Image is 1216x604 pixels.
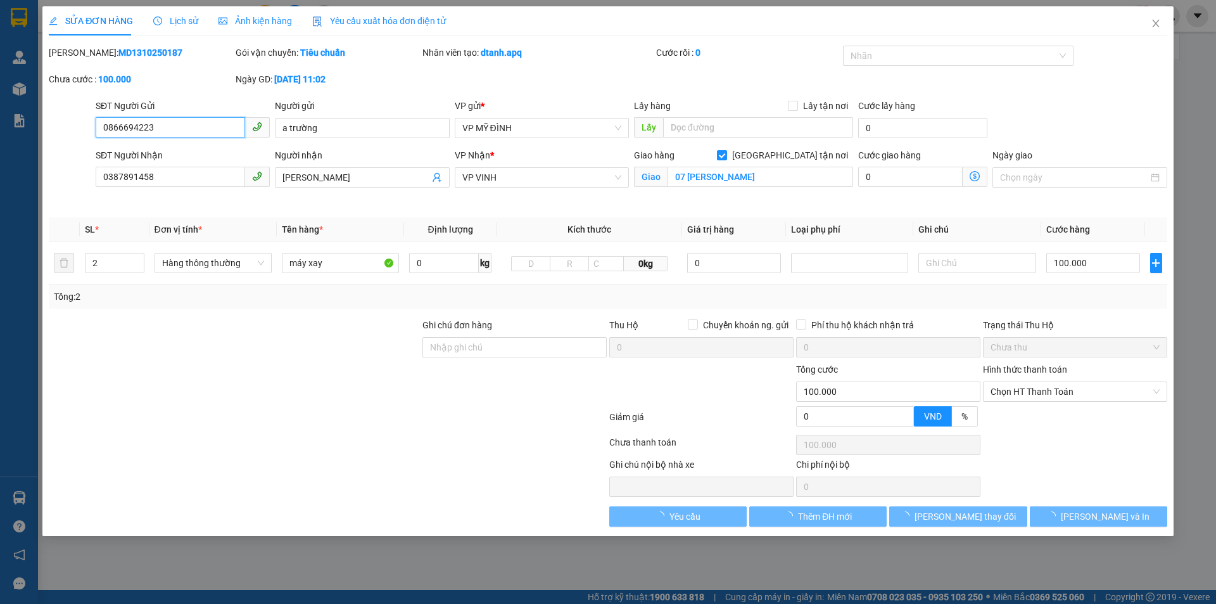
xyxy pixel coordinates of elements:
[915,510,1016,524] span: [PERSON_NAME] thay đổi
[312,16,322,27] img: icon
[634,117,663,138] span: Lấy
[1138,6,1174,42] button: Close
[656,46,840,60] div: Cước rồi :
[687,224,734,235] span: Giá trị hàng
[422,46,654,60] div: Nhân viên tạo:
[918,253,1035,273] input: Ghi Chú
[275,99,449,113] div: Người gửi
[1151,258,1162,268] span: plus
[252,122,262,132] span: phone
[282,253,399,273] input: VD: Bàn, Ghế
[806,318,919,332] span: Phí thu hộ khách nhận trả
[663,117,853,138] input: Dọc đường
[786,217,913,242] th: Loại phụ phí
[49,16,133,26] span: SỬA ĐƠN HÀNG
[96,99,270,113] div: SĐT Người Gửi
[1151,18,1161,29] span: close
[462,119,621,138] span: VP MỸ ĐÌNH
[608,435,795,458] div: Chưa thanh toán
[796,364,838,375] span: Tổng cước
[282,224,323,235] span: Tên hàng
[54,290,469,304] div: Tổng: 2
[218,16,292,26] span: Ảnh kiện hàng
[669,510,700,524] span: Yêu cầu
[889,506,1027,527] button: [PERSON_NAME] thay đổi
[462,168,621,187] span: VP VINH
[274,74,326,84] b: [DATE] 11:02
[252,171,262,181] span: phone
[588,256,624,271] input: C
[609,506,747,527] button: Yêu cầu
[698,318,794,332] span: Chuyển khoản ng. gửi
[798,99,853,113] span: Lấy tận nơi
[49,72,233,86] div: Chưa cước :
[155,224,202,235] span: Đơn vị tính
[749,506,887,527] button: Thêm ĐH mới
[511,256,550,271] input: D
[1000,170,1148,184] input: Ngày giao
[991,382,1160,401] span: Chọn HT Thanh Toán
[784,511,798,520] span: loading
[1150,253,1162,273] button: plus
[153,16,162,25] span: clock-circle
[1061,510,1149,524] span: [PERSON_NAME] và In
[992,150,1032,160] label: Ngày giao
[98,74,131,84] b: 100.000
[1046,224,1090,235] span: Cước hàng
[983,364,1067,375] label: Hình thức thanh toán
[432,172,442,183] span: user-add
[913,217,1041,242] th: Ghi chú
[427,224,472,235] span: Định lượng
[49,16,58,25] span: edit
[961,411,968,421] span: %
[422,320,492,330] label: Ghi chú đơn hàng
[550,256,589,271] input: R
[49,46,233,60] div: [PERSON_NAME]:
[481,48,522,58] b: dtanh.apq
[858,167,963,187] input: Cước giao hàng
[54,253,74,273] button: delete
[455,150,490,160] span: VP Nhận
[455,99,629,113] div: VP gửi
[609,458,794,477] div: Ghi chú nội bộ nhà xe
[1047,511,1061,520] span: loading
[275,148,449,162] div: Người nhận
[236,46,420,60] div: Gói vận chuyển:
[162,254,264,273] span: Hàng thông thường
[695,48,700,58] b: 0
[300,48,345,58] b: Tiêu chuẩn
[85,224,95,235] span: SL
[727,148,853,162] span: [GEOGRAPHIC_DATA] tận nơi
[118,48,182,58] b: MD1310250187
[983,318,1167,332] div: Trạng thái Thu Hộ
[634,101,671,111] span: Lấy hàng
[236,72,420,86] div: Ngày GD:
[924,411,942,421] span: VND
[858,150,921,160] label: Cước giao hàng
[901,511,915,520] span: loading
[798,510,852,524] span: Thêm ĐH mới
[96,148,270,162] div: SĐT Người Nhận
[634,150,674,160] span: Giao hàng
[655,511,669,520] span: loading
[624,256,667,271] span: 0kg
[567,224,611,235] span: Kích thước
[608,410,795,432] div: Giảm giá
[609,320,638,330] span: Thu Hộ
[991,338,1160,357] span: Chưa thu
[218,16,227,25] span: picture
[153,16,198,26] span: Lịch sử
[970,171,980,181] span: dollar-circle
[858,101,915,111] label: Cước lấy hàng
[479,253,491,273] span: kg
[634,167,668,187] span: Giao
[422,337,607,357] input: Ghi chú đơn hàng
[858,118,987,138] input: Cước lấy hàng
[312,16,446,26] span: Yêu cầu xuất hóa đơn điện tử
[796,458,980,477] div: Chi phí nội bộ
[1030,506,1167,527] button: [PERSON_NAME] và In
[668,167,853,187] input: Giao tận nơi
